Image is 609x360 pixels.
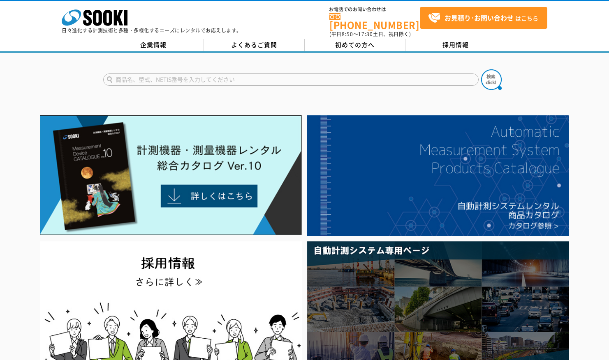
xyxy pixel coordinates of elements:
span: お電話でのお問い合わせは [329,7,420,12]
a: お見積り･お問い合わせはこちら [420,7,547,29]
p: 日々進化する計測技術と多種・多様化するニーズにレンタルでお応えします。 [62,28,242,33]
span: はこちら [428,12,538,24]
img: Catalog Ver10 [40,115,302,235]
span: 8:50 [342,30,353,38]
a: よくあるご質問 [204,39,305,51]
a: 採用情報 [405,39,506,51]
strong: お見積り･お問い合わせ [445,13,514,23]
input: 商品名、型式、NETIS番号を入力してください [103,73,479,86]
span: 17:30 [358,30,373,38]
span: (平日 ～ 土日、祝日除く) [329,30,411,38]
img: 自動計測システムカタログ [307,115,569,236]
img: btn_search.png [481,69,502,90]
a: 企業情報 [103,39,204,51]
a: 初めての方へ [305,39,405,51]
span: 初めての方へ [335,40,375,49]
a: [PHONE_NUMBER] [329,13,420,30]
